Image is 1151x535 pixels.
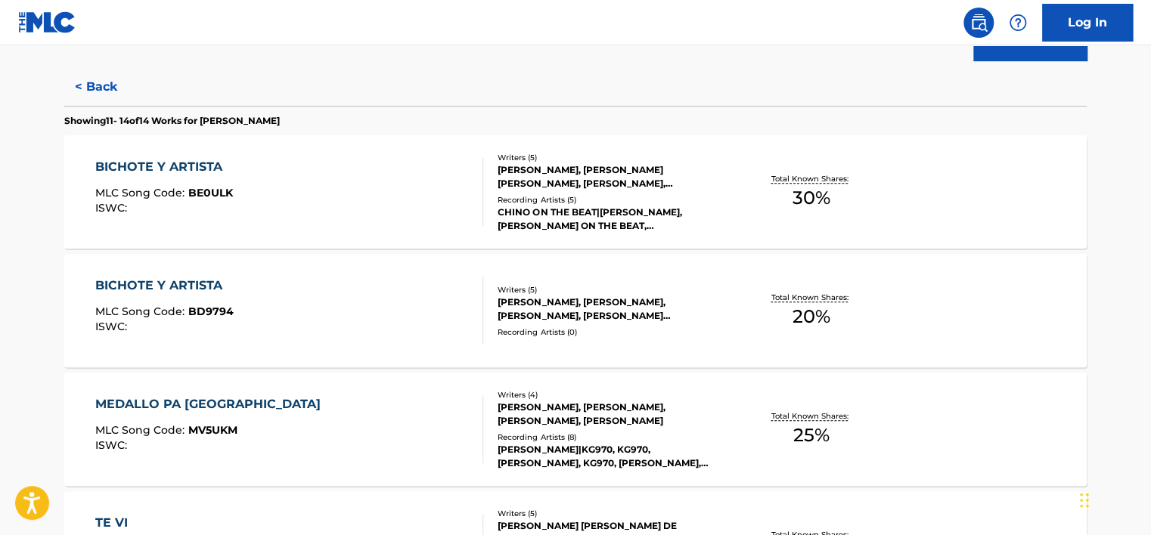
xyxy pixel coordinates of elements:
[95,514,229,532] div: TE VI
[1075,462,1151,535] iframe: Chat Widget
[95,305,188,318] span: MLC Song Code :
[95,320,131,333] span: ISWC :
[18,11,76,33] img: MLC Logo
[498,389,726,400] div: Writers ( 4 )
[498,194,726,206] div: Recording Artists ( 5 )
[64,135,1087,249] a: BICHOTE Y ARTISTAMLC Song Code:BE0ULKISWC:Writers (5)[PERSON_NAME], [PERSON_NAME] [PERSON_NAME], ...
[771,292,852,303] p: Total Known Shares:
[64,373,1087,486] a: MEDALLO PA [GEOGRAPHIC_DATA]MLC Song Code:MV5UKMISWC:Writers (4)[PERSON_NAME], [PERSON_NAME], [PE...
[64,114,280,128] p: Showing 11 - 14 of 14 Works for [PERSON_NAME]
[1042,4,1133,42] a: Log In
[95,158,233,176] div: BICHOTE Y ARTISTA
[1009,14,1027,32] img: help
[498,206,726,233] div: CHINO ON THE BEAT|[PERSON_NAME], [PERSON_NAME] ON THE BEAT, [PERSON_NAME], CHINO ON THE BEAT, [PE...
[498,284,726,295] div: Writers ( 5 )
[498,508,726,519] div: Writers ( 5 )
[498,152,726,163] div: Writers ( 5 )
[188,186,233,199] span: BE0ULK
[95,186,188,199] span: MLC Song Code :
[64,254,1087,367] a: BICHOTE Y ARTISTAMLC Song Code:BD9794ISWC:Writers (5)[PERSON_NAME], [PERSON_NAME], [PERSON_NAME],...
[188,423,237,437] span: MV5UKM
[793,303,830,330] span: 20 %
[498,400,726,428] div: [PERSON_NAME], [PERSON_NAME], [PERSON_NAME], [PERSON_NAME]
[95,201,131,215] span: ISWC :
[1003,8,1033,38] div: Help
[188,305,234,318] span: BD9794
[963,8,994,38] a: Public Search
[771,410,852,422] p: Total Known Shares:
[498,326,726,338] div: Recording Artists ( 0 )
[95,395,328,413] div: MEDALLO PA [GEOGRAPHIC_DATA]
[95,423,188,437] span: MLC Song Code :
[95,438,131,452] span: ISWC :
[95,277,234,295] div: BICHOTE Y ARTISTA
[1080,478,1089,523] div: Drag
[793,422,830,449] span: 25 %
[498,443,726,470] div: [PERSON_NAME]|KG970, KG970, [PERSON_NAME], KG970, [PERSON_NAME], KG970, [PERSON_NAME], KG970|[PER...
[64,68,155,106] button: < Back
[793,184,830,212] span: 30 %
[970,14,988,32] img: search
[498,431,726,443] div: Recording Artists ( 8 )
[498,295,726,323] div: [PERSON_NAME], [PERSON_NAME], [PERSON_NAME], [PERSON_NAME] [PERSON_NAME]
[771,173,852,184] p: Total Known Shares:
[498,163,726,190] div: [PERSON_NAME], [PERSON_NAME] [PERSON_NAME], [PERSON_NAME], [PERSON_NAME]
